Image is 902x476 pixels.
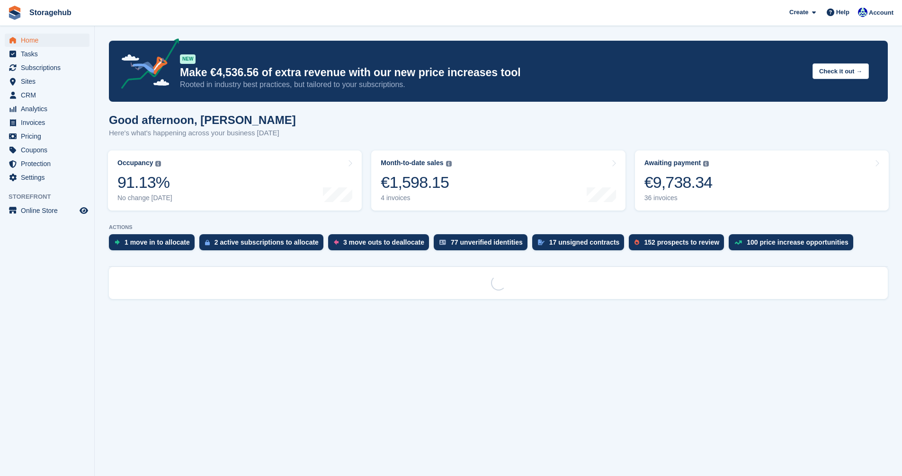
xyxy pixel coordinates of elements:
[858,8,867,17] img: Vladimir Osojnik
[109,114,296,126] h1: Good afternoon, [PERSON_NAME]
[21,88,78,102] span: CRM
[117,159,153,167] div: Occupancy
[5,75,89,88] a: menu
[5,34,89,47] a: menu
[629,234,729,255] a: 152 prospects to review
[115,239,120,245] img: move_ins_to_allocate_icon-fdf77a2bb77ea45bf5b3d319d69a93e2d87916cf1d5bf7949dd705db3b84f3ca.svg
[180,66,805,79] p: Make €4,536.56 of extra revenue with our new price increases tool
[703,161,709,167] img: icon-info-grey-7440780725fd019a000dd9b08b2336e03edf1995a4989e88bcd33f0948082b44.svg
[21,204,78,217] span: Online Store
[5,204,89,217] a: menu
[635,150,889,211] a: Awaiting payment €9,738.34 36 invoices
[5,171,89,184] a: menu
[644,173,713,192] div: €9,738.34
[109,224,888,230] p: ACTIONS
[5,143,89,157] a: menu
[328,234,434,255] a: 3 move outs to deallocate
[205,239,210,246] img: active_subscription_to_allocate_icon-d502201f5373d7db506a760aba3b589e785aa758c864c3986d89f69b8ff3...
[21,75,78,88] span: Sites
[729,234,858,255] a: 100 price increase opportunities
[371,150,625,211] a: Month-to-date sales €1,598.15 4 invoices
[5,61,89,74] a: menu
[451,238,523,246] div: 77 unverified identities
[343,238,424,246] div: 3 move outs to deallocate
[180,79,805,90] p: Rooted in industry best practices, but tailored to your subscriptions.
[26,5,75,20] a: Storagehub
[381,159,443,167] div: Month-to-date sales
[5,102,89,115] a: menu
[109,128,296,139] p: Here's what's happening across your business [DATE]
[180,54,196,64] div: NEW
[734,240,742,245] img: price_increase_opportunities-93ffe204e8149a01c8c9dc8f82e8f89637d9d84a8eef4429ea346261dce0b2c0.svg
[21,102,78,115] span: Analytics
[78,205,89,216] a: Preview store
[836,8,849,17] span: Help
[644,194,713,202] div: 36 invoices
[21,143,78,157] span: Coupons
[5,47,89,61] a: menu
[21,157,78,170] span: Protection
[9,192,94,202] span: Storefront
[125,238,190,246] div: 1 move in to allocate
[21,116,78,129] span: Invoices
[532,234,629,255] a: 17 unsigned contracts
[21,130,78,143] span: Pricing
[5,157,89,170] a: menu
[113,38,179,92] img: price-adjustments-announcement-icon-8257ccfd72463d97f412b2fc003d46551f7dbcb40ab6d574587a9cd5c0d94...
[5,88,89,102] a: menu
[21,171,78,184] span: Settings
[434,234,532,255] a: 77 unverified identities
[549,238,620,246] div: 17 unsigned contracts
[334,239,339,245] img: move_outs_to_deallocate_icon-f764333ba52eb49d3ac5e1228854f67142a1ed5810a6f6cc68b1a99e826820c5.svg
[446,161,452,167] img: icon-info-grey-7440780725fd019a000dd9b08b2336e03edf1995a4989e88bcd33f0948082b44.svg
[634,239,639,245] img: prospect-51fa495bee0391a8d652442698ab0144808aea92771e9ea1ae160a38d050c398.svg
[21,34,78,47] span: Home
[869,8,893,18] span: Account
[644,238,719,246] div: 152 prospects to review
[5,130,89,143] a: menu
[381,194,451,202] div: 4 invoices
[747,238,848,246] div: 100 price increase opportunities
[644,159,701,167] div: Awaiting payment
[381,173,451,192] div: €1,598.15
[109,234,199,255] a: 1 move in to allocate
[21,47,78,61] span: Tasks
[214,238,319,246] div: 2 active subscriptions to allocate
[117,173,172,192] div: 91.13%
[5,116,89,129] a: menu
[8,6,22,20] img: stora-icon-8386f47178a22dfd0bd8f6a31ec36ba5ce8667c1dd55bd0f319d3a0aa187defe.svg
[789,8,808,17] span: Create
[108,150,362,211] a: Occupancy 91.13% No change [DATE]
[439,239,446,245] img: verify_identity-adf6edd0f0f0b5bbfe63781bf79b02c33cf7c696d77639b501bdc392416b5a36.svg
[538,239,545,245] img: contract_signature_icon-13c848040528278c33f63329250d36e43548de30e8caae1d1a13099fd9432cc5.svg
[813,63,869,79] button: Check it out →
[155,161,161,167] img: icon-info-grey-7440780725fd019a000dd9b08b2336e03edf1995a4989e88bcd33f0948082b44.svg
[21,61,78,74] span: Subscriptions
[117,194,172,202] div: No change [DATE]
[199,234,328,255] a: 2 active subscriptions to allocate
